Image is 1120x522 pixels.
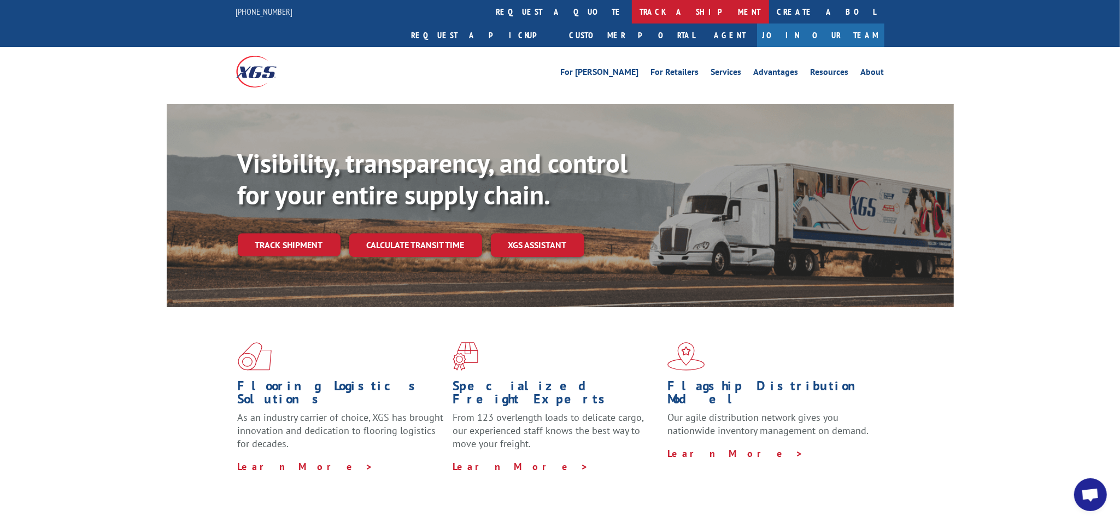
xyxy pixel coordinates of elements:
[453,460,589,473] a: Learn More >
[238,233,341,256] a: Track shipment
[757,24,884,47] a: Join Our Team
[703,24,757,47] a: Agent
[238,342,272,371] img: xgs-icon-total-supply-chain-intelligence-red
[1074,478,1107,511] a: Open chat
[861,68,884,80] a: About
[667,342,705,371] img: xgs-icon-flagship-distribution-model-red
[349,233,482,257] a: Calculate transit time
[403,24,561,47] a: Request a pickup
[238,379,444,411] h1: Flooring Logistics Solutions
[561,24,703,47] a: Customer Portal
[561,68,639,80] a: For [PERSON_NAME]
[238,146,628,212] b: Visibility, transparency, and control for your entire supply chain.
[453,379,659,411] h1: Specialized Freight Experts
[667,447,804,460] a: Learn More >
[711,68,742,80] a: Services
[811,68,849,80] a: Resources
[453,342,478,371] img: xgs-icon-focused-on-flooring-red
[453,411,659,460] p: From 123 overlength loads to delicate cargo, our experienced staff knows the best way to move you...
[238,411,444,450] span: As an industry carrier of choice, XGS has brought innovation and dedication to flooring logistics...
[754,68,799,80] a: Advantages
[667,379,874,411] h1: Flagship Distribution Model
[491,233,584,257] a: XGS ASSISTANT
[651,68,699,80] a: For Retailers
[236,6,293,17] a: [PHONE_NUMBER]
[238,460,374,473] a: Learn More >
[667,411,869,437] span: Our agile distribution network gives you nationwide inventory management on demand.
